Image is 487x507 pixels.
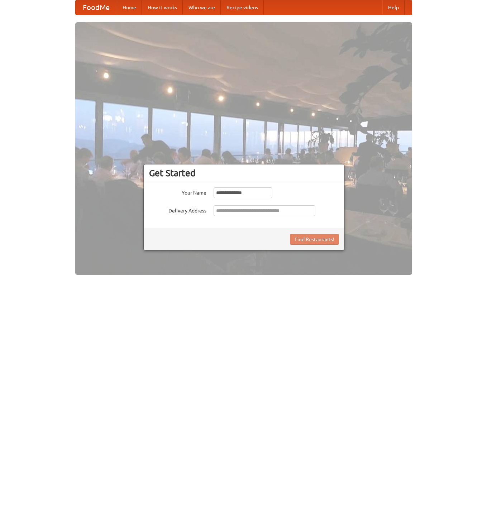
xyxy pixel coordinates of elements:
[142,0,183,15] a: How it works
[382,0,405,15] a: Help
[290,234,339,245] button: Find Restaurants!
[149,205,206,214] label: Delivery Address
[76,0,117,15] a: FoodMe
[149,168,339,178] h3: Get Started
[117,0,142,15] a: Home
[149,187,206,196] label: Your Name
[183,0,221,15] a: Who we are
[221,0,264,15] a: Recipe videos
